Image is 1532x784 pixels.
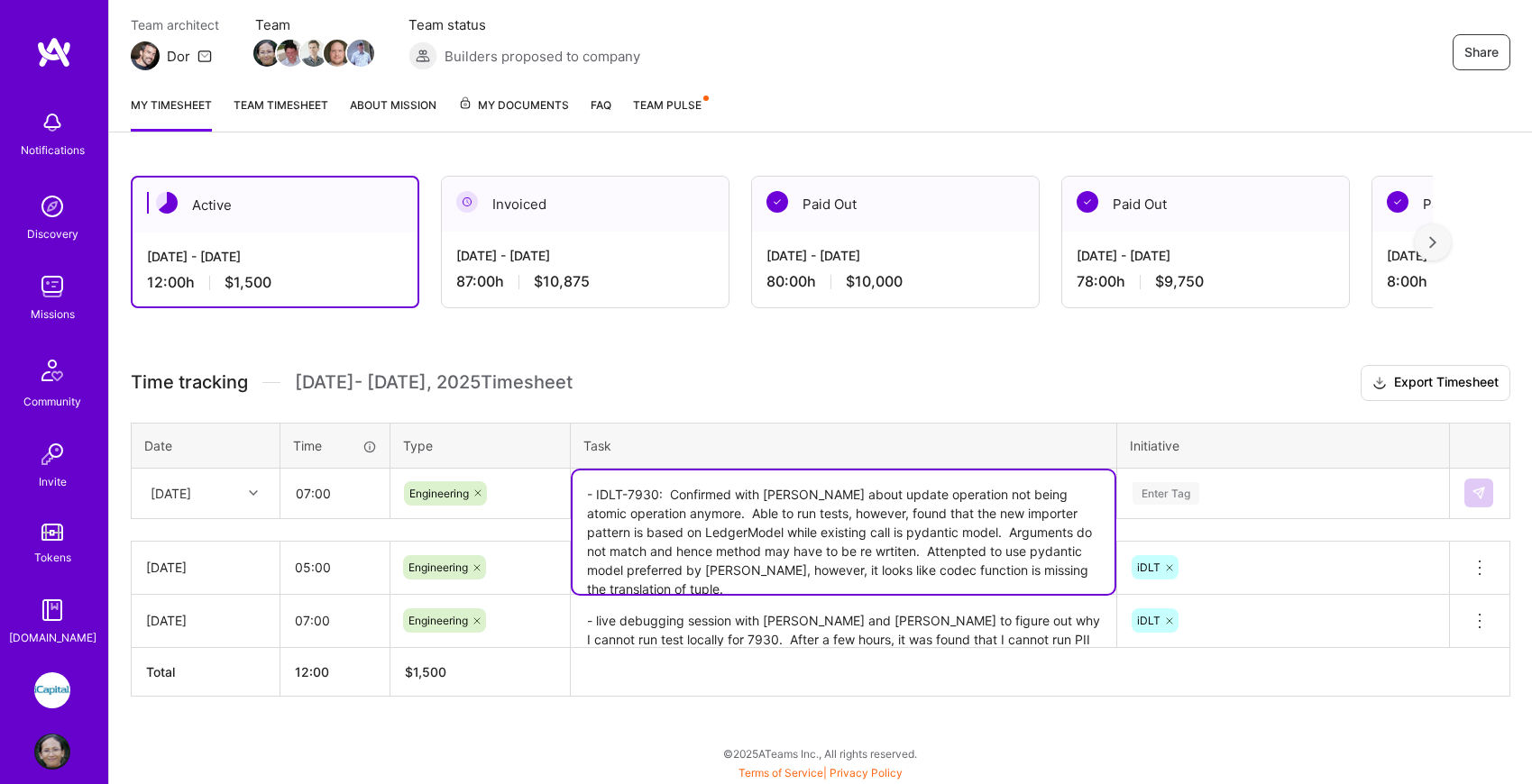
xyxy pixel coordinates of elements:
span: Team [255,15,372,34]
div: © 2025 ATeams Inc., All rights reserved. [108,731,1532,776]
div: [DATE] - [DATE] [147,247,403,266]
div: Community [23,392,81,411]
span: Engineering [408,561,468,574]
span: Engineering [409,487,469,500]
img: right [1429,236,1436,249]
img: Invoiced [456,191,478,213]
span: Builders proposed to company [445,47,640,66]
th: 12:00 [280,647,390,696]
img: tokens [41,524,63,541]
input: HH:MM [280,543,390,591]
div: Tokens [34,548,71,567]
a: Team Member Avatar [349,38,372,68]
div: 12:00 h [147,273,403,292]
a: Team Member Avatar [255,38,279,68]
i: icon Download [1372,374,1387,393]
a: Terms of Service [738,766,823,779]
div: [DATE] - [DATE] [766,246,1024,265]
i: icon Mail [197,49,212,63]
div: [DATE] [146,611,265,630]
img: Community [31,349,74,392]
th: Date [132,423,280,468]
img: Team Member Avatar [300,40,327,67]
th: Type [390,423,571,468]
span: Time tracking [131,371,248,394]
span: $9,750 [1155,272,1204,291]
span: | [738,766,903,779]
span: $10,875 [534,272,590,291]
div: Enter Tag [1133,479,1199,507]
div: Invite [39,472,67,491]
div: 78:00 h [1077,272,1335,291]
img: Team Member Avatar [253,40,280,67]
img: Submit [1472,486,1486,500]
img: teamwork [34,269,70,305]
span: $10,000 [846,272,903,291]
span: $ 1,500 [405,664,446,679]
a: Team Member Avatar [302,38,326,68]
div: Invoiced [442,177,729,232]
img: Paid Out [1387,191,1408,213]
a: User Avatar [30,734,75,770]
div: 87:00 h [456,272,714,291]
span: iDLT [1137,561,1160,574]
img: Active [156,192,178,214]
a: Privacy Policy [830,766,903,779]
img: Paid Out [1077,191,1098,213]
span: Share [1464,43,1499,61]
div: Notifications [21,141,85,160]
img: bell [34,105,70,141]
input: HH:MM [281,469,389,517]
span: Team Pulse [633,98,702,112]
div: Discovery [27,224,78,243]
input: HH:MM [280,597,390,644]
div: Paid Out [752,177,1039,232]
div: [DOMAIN_NAME] [9,628,96,647]
div: [DATE] - [DATE] [456,246,714,265]
img: Paid Out [766,191,788,213]
img: logo [36,36,72,68]
th: Task [571,423,1117,468]
span: $1,500 [225,273,271,292]
a: About Mission [350,96,436,132]
span: My Documents [458,96,569,115]
i: icon Chevron [249,488,258,497]
span: Team architect [131,15,219,34]
a: Team Member Avatar [326,38,349,68]
textarea: - live debugging session with [PERSON_NAME] and [PERSON_NAME] to figure out why I cannot run test... [573,597,1115,646]
a: FAQ [591,96,611,132]
img: Team Architect [131,41,160,70]
a: Team timesheet [234,96,328,132]
div: Dor [167,47,190,66]
img: Team Member Avatar [277,40,304,67]
img: guide book [34,592,70,628]
div: [DATE] [151,484,191,503]
div: Paid Out [1062,177,1349,232]
img: Team Member Avatar [324,40,351,67]
div: Missions [31,305,75,324]
th: Total [132,647,280,696]
button: Export Timesheet [1361,365,1510,401]
img: discovery [34,188,70,224]
a: Team Member Avatar [279,38,302,68]
a: iCapital: Build and maintain RESTful API [30,672,75,708]
div: [DATE] [146,558,265,577]
textarea: - IDLT-7930: Confirmed with [PERSON_NAME] about update operation not being atomic operation anymo... [573,470,1115,594]
img: Team Member Avatar [347,40,374,67]
img: User Avatar [34,734,70,770]
div: Active [133,178,417,232]
div: Initiative [1130,436,1436,455]
img: iCapital: Build and maintain RESTful API [34,672,70,708]
a: My timesheet [131,96,212,132]
a: Team Pulse [633,96,707,132]
img: Invite [34,436,70,472]
a: My Documents [458,96,569,132]
span: [DATE] - [DATE] , 2025 Timesheet [295,371,573,394]
span: Engineering [408,614,468,627]
div: 80:00 h [766,272,1024,291]
span: Team status [408,15,640,34]
button: Share [1453,34,1510,70]
img: Builders proposed to company [408,41,437,70]
span: iDLT [1137,614,1160,627]
div: [DATE] - [DATE] [1077,246,1335,265]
